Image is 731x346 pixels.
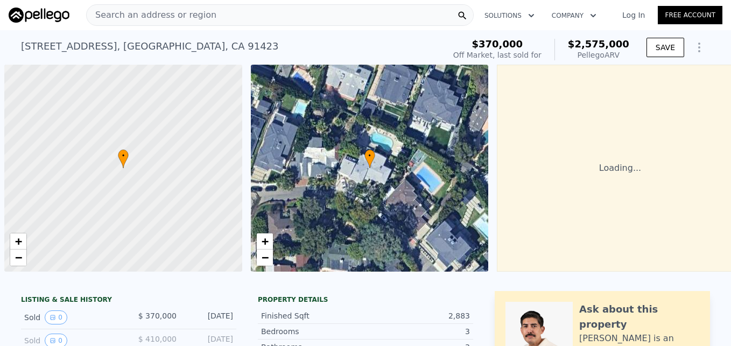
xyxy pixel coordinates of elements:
span: Search an address or region [87,9,216,22]
div: Bedrooms [261,326,365,337]
div: [DATE] [185,310,233,324]
a: Zoom in [10,233,26,250]
button: Company [543,6,605,25]
span: $ 410,000 [138,335,177,343]
div: [STREET_ADDRESS] , [GEOGRAPHIC_DATA] , CA 91423 [21,39,279,54]
a: Free Account [658,6,722,24]
div: Sold [24,310,120,324]
img: Pellego [9,8,69,23]
div: 3 [365,326,470,337]
a: Zoom out [10,250,26,266]
div: Finished Sqft [261,310,365,321]
div: LISTING & SALE HISTORY [21,295,236,306]
a: Log In [609,10,658,20]
div: • [364,149,375,168]
div: • [118,149,129,168]
a: Zoom out [257,250,273,266]
a: Zoom in [257,233,273,250]
span: − [15,251,22,264]
span: $2,575,000 [568,38,629,50]
div: 2,883 [365,310,470,321]
button: Solutions [476,6,543,25]
div: Ask about this property [579,302,699,332]
span: $370,000 [472,38,523,50]
span: − [261,251,268,264]
span: • [118,151,129,161]
div: Pellego ARV [568,50,629,60]
span: + [15,234,22,248]
span: $ 370,000 [138,312,177,320]
button: Show Options [688,37,710,58]
span: + [261,234,268,248]
span: • [364,151,375,161]
button: SAVE [646,38,684,57]
div: Off Market, last sold for [453,50,542,60]
button: View historical data [45,310,67,324]
div: Property details [258,295,473,304]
